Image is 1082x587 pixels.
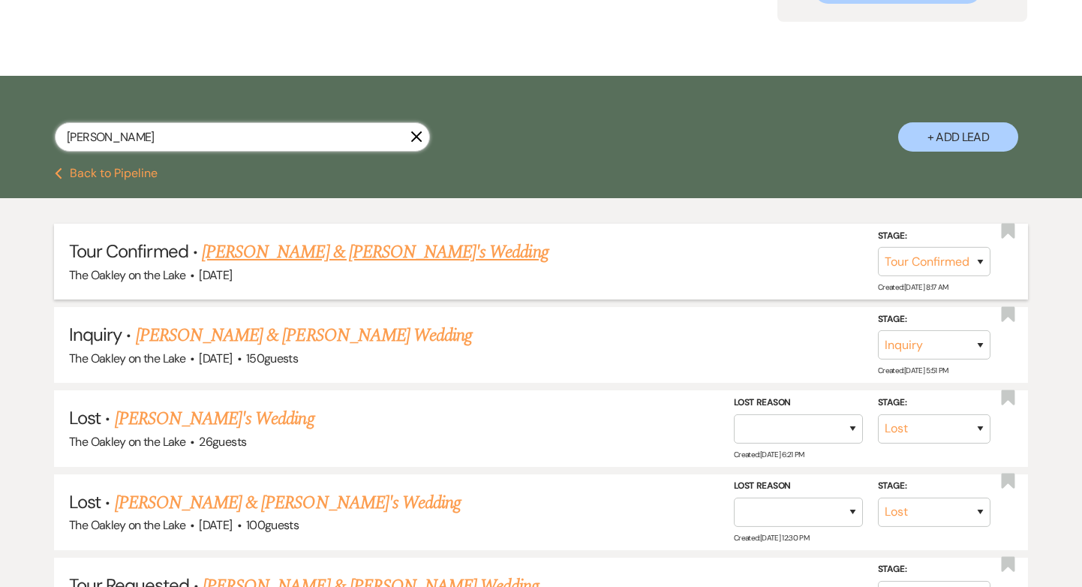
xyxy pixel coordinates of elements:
a: [PERSON_NAME] & [PERSON_NAME]'s Wedding [202,239,549,266]
span: Lost [69,406,101,429]
span: The Oakley on the Lake [69,517,185,533]
a: [PERSON_NAME] & [PERSON_NAME]'s Wedding [115,489,461,516]
span: 100 guests [246,517,299,533]
label: Stage: [878,395,990,411]
span: Created: [DATE] 5:51 PM [878,366,948,375]
label: Lost Reason [734,478,863,495]
input: Search by name, event date, email address or phone number [55,122,430,152]
span: Created: [DATE] 6:21 PM [734,449,804,459]
span: Inquiry [69,323,122,346]
button: Back to Pipeline [55,167,158,179]
label: Lost Reason [734,395,863,411]
span: [DATE] [199,517,232,533]
span: Tour Confirmed [69,239,188,263]
span: The Oakley on the Lake [69,267,185,283]
label: Stage: [878,312,990,328]
a: [PERSON_NAME]'s Wedding [115,405,314,432]
span: 150 guests [246,351,298,366]
span: [DATE] [199,351,232,366]
span: Created: [DATE] 12:30 PM [734,533,809,543]
span: The Oakley on the Lake [69,351,185,366]
span: The Oakley on the Lake [69,434,185,450]
span: Lost [69,490,101,513]
span: [DATE] [199,267,232,283]
label: Stage: [878,478,990,495]
label: Stage: [878,228,990,245]
label: Stage: [878,561,990,578]
span: 26 guests [199,434,246,450]
span: Created: [DATE] 8:17 AM [878,282,948,292]
button: + Add Lead [898,122,1018,152]
a: [PERSON_NAME] & [PERSON_NAME] Wedding [136,322,472,349]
